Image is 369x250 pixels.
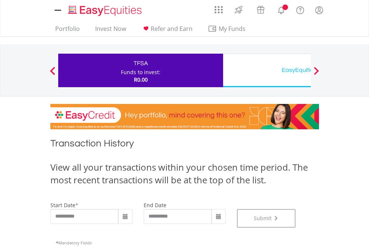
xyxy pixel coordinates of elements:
[50,137,319,154] h1: Transaction History
[208,24,257,34] span: My Funds
[121,69,160,76] div: Funds to invest:
[92,25,129,37] a: Invest Now
[237,209,296,228] button: Submit
[134,76,148,83] span: R0.00
[151,25,193,33] span: Refer and Earn
[250,2,272,16] a: Vouchers
[65,2,145,17] a: Home page
[232,4,245,16] img: thrive-v2.svg
[144,202,166,209] label: end date
[254,4,267,16] img: vouchers-v2.svg
[63,58,219,69] div: TFSA
[309,70,324,78] button: Next
[67,4,145,17] img: EasyEquities_Logo.png
[52,25,83,37] a: Portfolio
[215,6,223,14] img: grid-menu-icon.svg
[45,70,60,78] button: Previous
[50,202,75,209] label: start date
[291,2,310,17] a: FAQ's and Support
[56,240,92,246] span: Mandatory Fields
[272,2,291,17] a: Notifications
[210,2,228,14] a: AppsGrid
[310,2,329,18] a: My Profile
[50,104,319,129] img: EasyCredit Promotion Banner
[50,161,319,187] div: View all your transactions within your chosen time period. The most recent transactions will be a...
[138,25,196,37] a: Refer and Earn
